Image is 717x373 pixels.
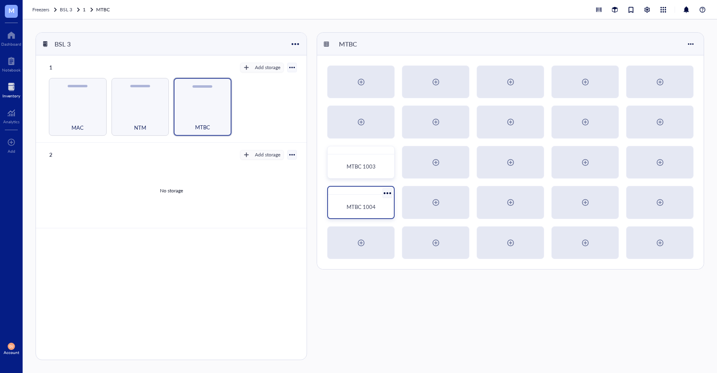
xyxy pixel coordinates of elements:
[335,37,384,51] div: MTBC
[60,6,72,13] span: BSL 3
[8,149,15,154] div: Add
[240,150,284,160] button: Add storage
[32,6,49,13] span: Freezers
[46,149,94,160] div: 2
[71,123,84,132] span: MAC
[2,55,21,72] a: Notebook
[4,350,19,355] div: Account
[46,62,94,73] div: 1
[255,151,280,158] div: Add storage
[9,345,13,348] span: GU
[3,119,19,124] div: Analytics
[1,42,21,46] div: Dashboard
[1,29,21,46] a: Dashboard
[160,187,183,194] div: No storage
[347,162,376,170] span: MTBC 1003
[2,80,20,98] a: Inventory
[83,6,111,14] a: 1MTBC
[2,93,20,98] div: Inventory
[255,64,280,71] div: Add storage
[195,123,210,132] span: MTBC
[32,6,58,14] a: Freezers
[60,6,81,14] a: BSL 3
[347,203,376,211] span: MTBC 1004
[51,37,99,51] div: BSL 3
[3,106,19,124] a: Analytics
[134,123,146,132] span: NTM
[240,63,284,72] button: Add storage
[2,67,21,72] div: Notebook
[8,5,15,15] span: M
